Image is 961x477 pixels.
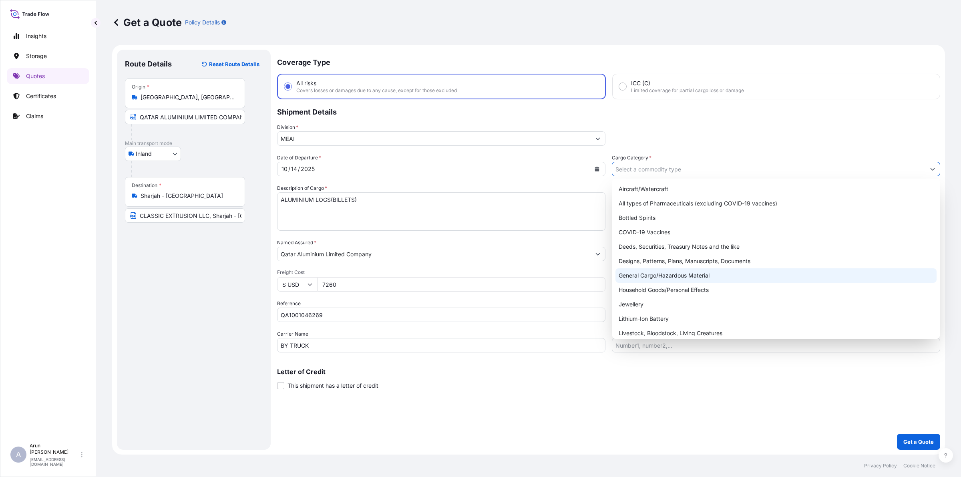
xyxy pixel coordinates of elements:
span: Inland [136,150,152,158]
input: Full name [277,247,591,261]
div: Livestock, Bloodstock, Living Creatures [615,326,937,340]
input: Text to appear on certificate [125,110,245,124]
p: Insights [26,32,46,40]
div: / [298,164,300,174]
div: Origin [132,84,149,90]
p: Privacy Policy [864,463,897,469]
label: Marks & Numbers [612,330,653,338]
label: Division [277,123,298,131]
p: Shipment Details [277,99,940,123]
div: Designs, Patterns, Plans, Manuscripts, Documents [615,254,937,268]
div: Household Goods/Personal Effects [615,283,937,297]
span: Freight Cost [277,269,605,276]
div: Aircraft/Watercraft [615,182,937,196]
div: Bottled Spirits [615,211,937,225]
button: Show suggestions [591,131,605,146]
span: Covers losses or damages due to any cause, except for those excluded [296,87,457,94]
span: Date of Departure [277,154,321,162]
span: A [16,451,21,459]
span: Duty Cost [612,300,940,306]
div: Suggestions [615,182,937,470]
span: Commercial Invoice Value [612,184,940,191]
input: Type to search division [277,131,591,146]
input: Enter name [277,338,605,352]
p: Get a Quote [112,16,182,29]
input: Destination [141,192,235,200]
span: Limited coverage for partial cargo loss or damage [631,87,744,94]
input: Enter amount [317,277,605,292]
div: Lithium-Ion Battery [615,312,937,326]
p: Arun [PERSON_NAME] [30,443,79,455]
button: Show suggestions [591,247,605,261]
button: Show suggestions [925,162,940,176]
input: Number1, number2,... [612,338,940,352]
input: Your internal reference [277,308,605,322]
div: COVID-19 Vaccines [615,225,937,240]
div: General Cargo/Hazardous Material [615,268,937,283]
div: month, [281,164,288,174]
p: Letter of Credit [277,368,940,375]
label: Cargo Category [612,154,651,162]
p: Main transport mode [125,140,263,147]
div: Destination [132,182,161,189]
p: Policy Details [185,18,220,26]
div: Deeds, Securities, Treasury Notes and the like [615,240,937,254]
label: Reference [277,300,301,308]
div: / [288,164,290,174]
button: Calendar [591,163,603,175]
input: Origin [141,93,235,101]
label: Description of Cargo [277,184,327,192]
label: Named Assured [277,239,316,247]
p: Get a Quote [903,438,934,446]
p: Cookie Notice [903,463,935,469]
label: CIF Markup [612,269,638,277]
span: All risks [296,79,316,87]
label: Carrier Name [277,330,308,338]
p: Route Details [125,59,172,69]
span: This shipment has a letter of credit [287,382,378,390]
div: % [612,277,627,292]
button: Select transport [125,147,181,161]
div: year, [300,164,316,174]
p: [EMAIL_ADDRESS][DOMAIN_NAME] [30,457,79,467]
p: Quotes [26,72,45,80]
div: day, [290,164,298,174]
span: ICC (C) [631,79,650,87]
input: Text to appear on certificate [125,208,245,223]
p: Coverage Type [277,50,940,74]
p: Certificates [26,92,56,100]
div: All types of Pharmaceuticals (excluding COVID-19 vaccines) [615,196,937,211]
div: Jewellery [615,297,937,312]
input: Select a commodity type [612,162,925,176]
p: Claims [26,112,43,120]
p: Reset Route Details [209,60,259,68]
p: Storage [26,52,47,60]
